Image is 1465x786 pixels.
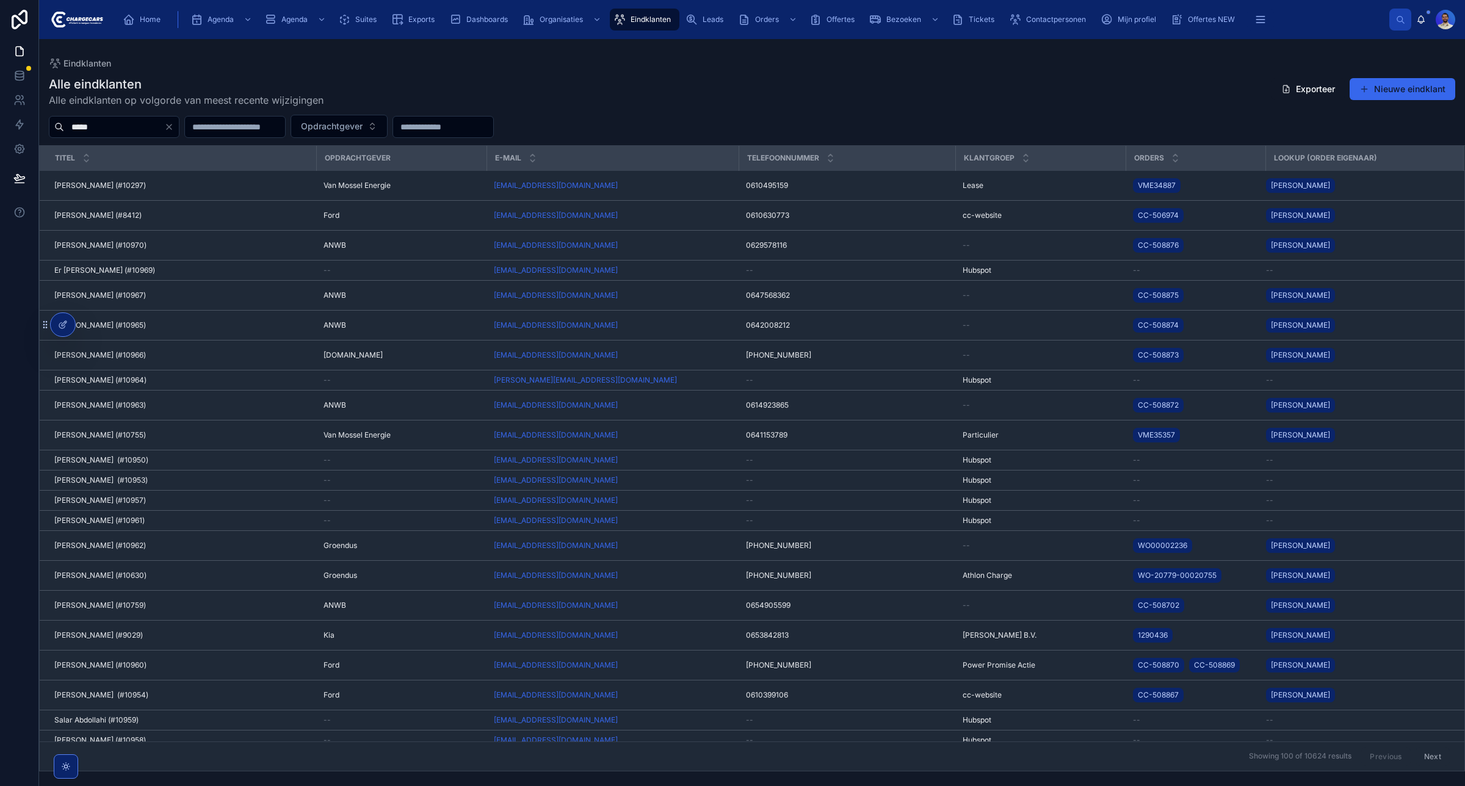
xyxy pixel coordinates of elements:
[1266,475,1273,485] span: --
[324,571,357,580] span: Groendus
[610,9,679,31] a: Eindklanten
[49,57,111,70] a: Eindklanten
[494,181,731,190] a: [EMAIL_ADDRESS][DOMAIN_NAME]
[324,290,346,300] span: ANWB
[54,240,309,250] a: [PERSON_NAME] (#10970)
[1133,238,1184,253] a: CC-508876
[746,516,753,525] span: --
[963,350,970,360] span: --
[54,571,309,580] a: [PERSON_NAME] (#10630)
[1026,15,1086,24] span: Contactpersonen
[261,9,332,31] a: Agenda
[746,320,790,330] span: 0642008212
[1133,348,1184,362] a: CC-508873
[54,211,309,220] a: [PERSON_NAME] (#8412)
[963,211,1118,220] a: cc-website
[540,15,583,24] span: Organisaties
[963,181,983,190] span: Lease
[1266,496,1273,505] span: --
[140,15,161,24] span: Home
[703,15,723,24] span: Leads
[1271,430,1330,440] span: [PERSON_NAME]
[355,15,377,24] span: Suites
[1266,596,1449,615] a: [PERSON_NAME]
[324,455,479,465] a: --
[494,496,731,505] a: [EMAIL_ADDRESS][DOMAIN_NAME]
[187,9,258,31] a: Agenda
[494,455,618,465] a: [EMAIL_ADDRESS][DOMAIN_NAME]
[755,15,779,24] span: Orders
[1266,206,1449,225] a: [PERSON_NAME]
[746,475,948,485] a: --
[746,430,787,440] span: 0641153789
[1133,265,1140,275] span: --
[746,265,948,275] a: --
[324,496,331,505] span: --
[1133,375,1258,385] a: --
[494,181,618,190] a: [EMAIL_ADDRESS][DOMAIN_NAME]
[1266,208,1335,223] a: [PERSON_NAME]
[1133,178,1181,193] a: VME34887
[1266,598,1335,613] a: [PERSON_NAME]
[54,516,309,525] a: [PERSON_NAME] (#10961)
[54,400,146,410] span: [PERSON_NAME] (#10963)
[1350,78,1455,100] button: Nieuwe eindklant
[1138,211,1179,220] span: CC-506974
[494,475,731,485] a: [EMAIL_ADDRESS][DOMAIN_NAME]
[54,571,146,580] span: [PERSON_NAME] (#10630)
[324,375,479,385] a: --
[494,240,618,250] a: [EMAIL_ADDRESS][DOMAIN_NAME]
[324,541,357,550] span: Groendus
[1133,596,1258,615] a: CC-508702
[494,475,618,485] a: [EMAIL_ADDRESS][DOMAIN_NAME]
[1133,516,1258,525] a: --
[963,290,1118,300] a: --
[746,350,811,360] span: [PHONE_NUMBER]
[746,240,787,250] span: 0629578116
[324,350,479,360] a: [DOMAIN_NAME]
[494,211,618,220] a: [EMAIL_ADDRESS][DOMAIN_NAME]
[54,430,146,440] span: [PERSON_NAME] (#10755)
[746,265,753,275] span: --
[1271,211,1330,220] span: [PERSON_NAME]
[1133,428,1180,442] a: VME35357
[1138,181,1176,190] span: VME34887
[324,455,331,465] span: --
[1266,568,1335,583] a: [PERSON_NAME]
[494,496,618,505] a: [EMAIL_ADDRESS][DOMAIN_NAME]
[1271,400,1330,410] span: [PERSON_NAME]
[291,115,388,138] button: Select Button
[1266,375,1273,385] span: --
[746,290,790,300] span: 0647568362
[324,400,479,410] a: ANWB
[494,430,618,440] a: [EMAIL_ADDRESS][DOMAIN_NAME]
[494,350,731,360] a: [EMAIL_ADDRESS][DOMAIN_NAME]
[1266,178,1335,193] a: [PERSON_NAME]
[1133,375,1140,385] span: --
[324,600,479,610] a: ANWB
[746,541,811,550] span: [PHONE_NUMBER]
[54,181,309,190] a: [PERSON_NAME] (#10297)
[886,15,921,24] span: Bezoeken
[1271,78,1345,100] button: Exporteer
[963,571,1012,580] span: Athlon Charge
[1266,375,1449,385] a: --
[494,600,731,610] a: [EMAIL_ADDRESS][DOMAIN_NAME]
[324,600,346,610] span: ANWB
[746,400,789,410] span: 0614923865
[963,265,1118,275] a: Hubspot
[54,375,309,385] a: [PERSON_NAME] (#10964)
[1133,566,1258,585] a: WO-20779-00020755
[963,375,1118,385] a: Hubspot
[746,350,948,360] a: [PHONE_NUMBER]
[963,455,1118,465] a: Hubspot
[1266,395,1449,415] a: [PERSON_NAME]
[1133,345,1258,365] a: CC-508873
[324,320,346,330] span: ANWB
[54,475,148,485] span: [PERSON_NAME] (#10953)
[746,600,948,610] a: 0654905599
[1133,425,1258,445] a: VME35357
[54,181,146,190] span: [PERSON_NAME] (#10297)
[1133,455,1258,465] a: --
